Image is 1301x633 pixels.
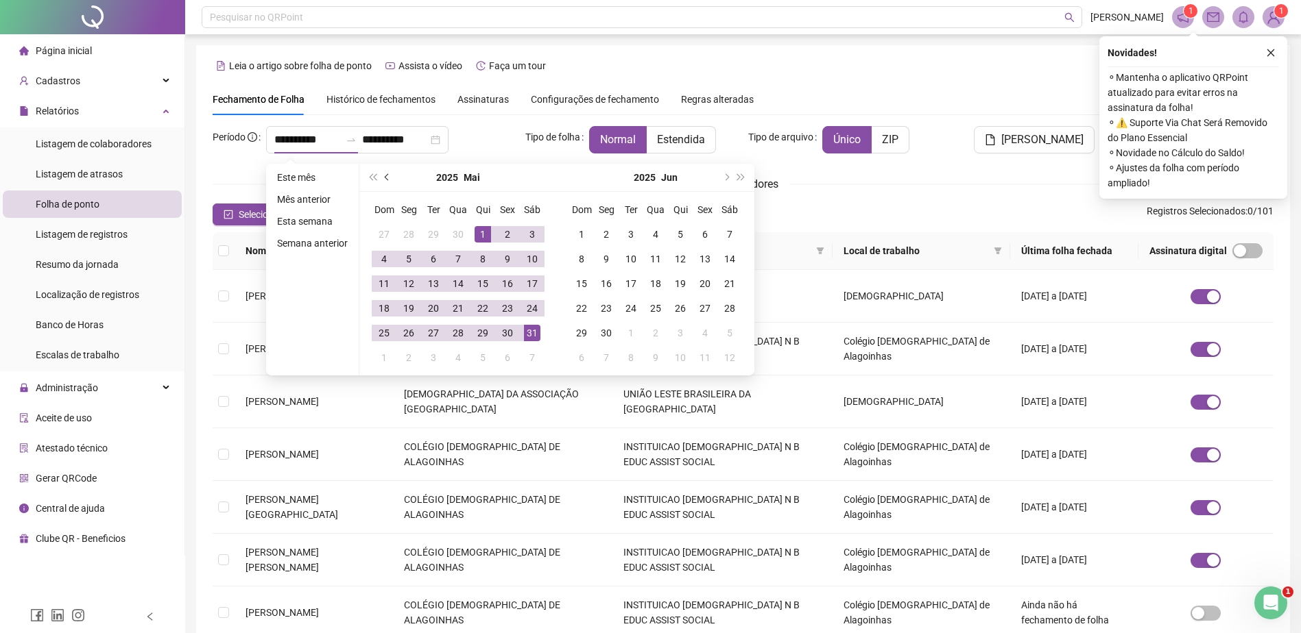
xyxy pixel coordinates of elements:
[721,275,738,292] div: 21
[396,222,421,247] td: 2025-04-28
[594,271,619,296] td: 2025-06-16
[372,296,396,321] td: 2025-05-18
[734,164,749,191] button: super-next-year
[693,321,717,345] td: 2025-07-04
[450,349,466,366] div: 4
[213,94,305,105] span: Fechamento de Folha
[598,300,614,316] div: 23
[470,222,495,247] td: 2025-05-01
[643,247,668,271] td: 2025-06-11
[1010,481,1138,534] td: [DATE] a [DATE]
[1108,70,1279,115] span: ⚬ Mantenha o aplicativo QRPoint atualizado para evitar erros na assinatura da folha!
[1237,11,1250,23] span: bell
[1147,206,1245,216] span: Registros Selecionados
[672,325,689,341] div: 3
[647,325,664,341] div: 2
[19,504,29,513] span: info-circle
[524,349,540,366] div: 7
[619,345,643,370] td: 2025-07-08
[1108,115,1279,145] span: ⚬ ⚠️ Suporte Via Chat Será Removido do Plano Essencial
[450,226,466,243] div: 30
[520,197,545,222] th: Sáb
[524,325,540,341] div: 31
[619,222,643,247] td: 2025-06-03
[19,46,29,55] span: home
[421,247,446,271] td: 2025-05-06
[470,271,495,296] td: 2025-05-15
[1064,12,1075,23] span: search
[524,300,540,316] div: 24
[569,296,594,321] td: 2025-06-22
[393,375,613,428] td: [DEMOGRAPHIC_DATA] DA ASSOCIAÇÃO [GEOGRAPHIC_DATA]
[36,105,79,116] span: Relatórios
[499,349,516,366] div: 6
[246,290,319,301] span: [PERSON_NAME]
[36,229,128,240] span: Listagem de registros
[470,296,495,321] td: 2025-05-22
[672,300,689,316] div: 26
[594,321,619,345] td: 2025-06-30
[499,226,516,243] div: 2
[246,396,319,407] span: [PERSON_NAME]
[450,251,466,267] div: 7
[470,345,495,370] td: 2025-06-05
[372,321,396,345] td: 2025-05-25
[1010,323,1138,375] td: [DATE] a [DATE]
[446,222,470,247] td: 2025-04-30
[594,197,619,222] th: Seg
[421,197,446,222] th: Ter
[499,251,516,267] div: 9
[697,275,713,292] div: 20
[499,300,516,316] div: 23
[634,164,656,191] button: year panel
[1263,7,1284,27] img: 75474
[598,349,614,366] div: 7
[372,247,396,271] td: 2025-05-04
[524,275,540,292] div: 17
[681,95,754,104] span: Regras alteradas
[598,275,614,292] div: 16
[246,494,338,520] span: [PERSON_NAME] [GEOGRAPHIC_DATA]
[619,197,643,222] th: Ter
[647,275,664,292] div: 18
[36,259,119,270] span: Resumo da jornada
[1207,11,1219,23] span: mail
[421,321,446,345] td: 2025-05-27
[396,247,421,271] td: 2025-05-05
[569,222,594,247] td: 2025-06-01
[693,271,717,296] td: 2025-06-20
[346,134,357,145] span: to
[1147,203,1274,225] span: : 0 / 101
[450,275,466,292] div: 14
[393,428,613,481] td: COLÉGIO [DEMOGRAPHIC_DATA] DE ALAGOINHAS
[446,247,470,271] td: 2025-05-07
[974,126,1095,153] button: [PERSON_NAME]
[612,534,833,586] td: INSTITUICAO [DEMOGRAPHIC_DATA] N B EDUC ASSIST SOCIAL
[475,300,491,316] div: 22
[425,226,442,243] div: 29
[421,345,446,370] td: 2025-06-03
[457,95,509,104] span: Assinaturas
[1177,11,1189,23] span: notification
[476,61,486,71] span: history
[272,191,353,208] li: Mês anterior
[573,226,590,243] div: 1
[421,296,446,321] td: 2025-05-20
[1108,45,1157,60] span: Novidades !
[594,222,619,247] td: 2025-06-02
[372,197,396,222] th: Dom
[623,226,639,243] div: 3
[524,251,540,267] div: 10
[697,251,713,267] div: 13
[495,345,520,370] td: 2025-06-06
[647,349,664,366] div: 9
[833,270,1010,323] td: [DEMOGRAPHIC_DATA]
[520,247,545,271] td: 2025-05-10
[396,197,421,222] th: Seg
[833,323,1010,375] td: Colégio [DEMOGRAPHIC_DATA] de Alagoinhas
[717,197,742,222] th: Sáb
[693,296,717,321] td: 2025-06-27
[569,321,594,345] td: 2025-06-29
[475,325,491,341] div: 29
[475,275,491,292] div: 15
